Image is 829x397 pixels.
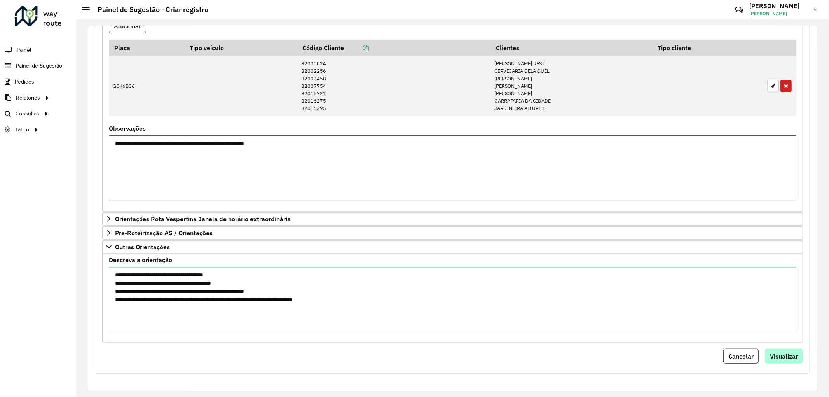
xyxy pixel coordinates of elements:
[728,352,754,360] span: Cancelar
[749,10,808,17] span: [PERSON_NAME]
[765,349,803,364] button: Visualizar
[115,244,170,250] span: Outras Orientações
[15,78,34,86] span: Pedidos
[653,40,763,56] th: Tipo cliente
[109,255,172,264] label: Descreva a orientação
[115,216,291,222] span: Orientações Rota Vespertina Janela de horário extraordinária
[749,2,808,10] h3: [PERSON_NAME]
[490,56,653,116] td: [PERSON_NAME] REST CERVEJARIA GELA GUEL [PERSON_NAME] [PERSON_NAME] [PERSON_NAME] GARRAFARIA DA C...
[344,44,369,52] a: Copiar
[16,94,40,102] span: Relatórios
[770,352,798,360] span: Visualizar
[16,110,39,118] span: Consultas
[102,254,803,343] div: Outras Orientações
[490,40,653,56] th: Clientes
[297,40,490,56] th: Código Cliente
[90,5,208,14] h2: Painel de Sugestão - Criar registro
[109,40,185,56] th: Placa
[731,2,747,18] a: Contato Rápido
[17,46,31,54] span: Painel
[297,56,490,116] td: 82000024 82002256 82003458 82007754 82015721 82016275 82016395
[109,19,146,33] button: Adicionar
[15,126,29,134] span: Tático
[102,240,803,254] a: Outras Orientações
[16,62,62,70] span: Painel de Sugestão
[109,56,185,116] td: GCK6B06
[102,212,803,226] a: Orientações Rota Vespertina Janela de horário extraordinária
[109,124,146,133] label: Observações
[185,40,297,56] th: Tipo veículo
[723,349,759,364] button: Cancelar
[102,226,803,240] a: Pre-Roteirização AS / Orientações
[115,230,213,236] span: Pre-Roteirização AS / Orientações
